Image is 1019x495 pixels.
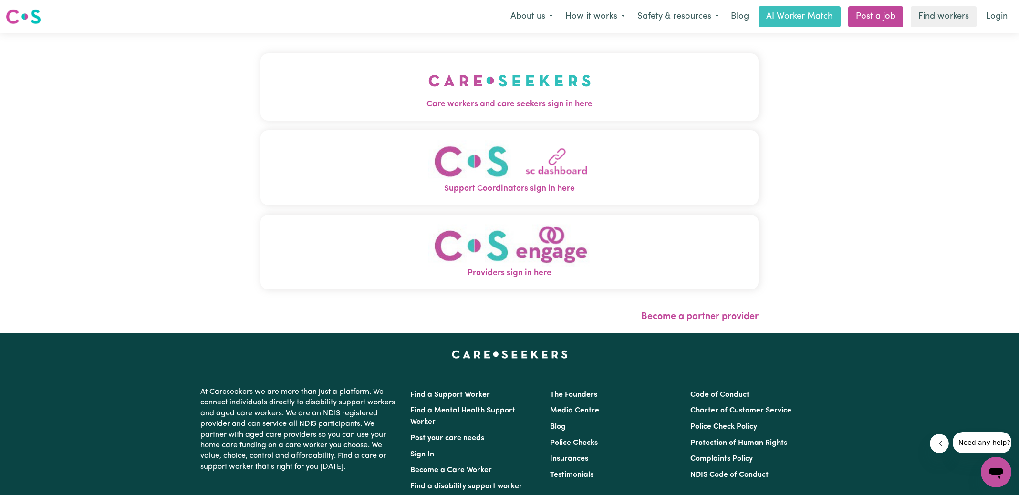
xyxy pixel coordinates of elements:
span: Support Coordinators sign in here [260,183,759,195]
a: Become a Care Worker [410,466,492,474]
button: How it works [559,7,631,27]
a: Careseekers logo [6,6,41,28]
a: Become a partner provider [641,312,759,321]
p: At Careseekers we are more than just a platform. We connect individuals directly to disability su... [200,383,399,476]
a: Post your care needs [410,434,484,442]
button: About us [504,7,559,27]
a: Blog [725,6,755,27]
a: Police Check Policy [690,423,757,431]
a: Police Checks [550,439,598,447]
a: Find a Support Worker [410,391,490,399]
img: Careseekers logo [6,8,41,25]
iframe: Close message [930,434,949,453]
a: Code of Conduct [690,391,749,399]
a: Find a Mental Health Support Worker [410,407,515,426]
iframe: Button to launch messaging window [981,457,1011,487]
a: Find workers [911,6,977,27]
span: Care workers and care seekers sign in here [260,98,759,111]
a: Media Centre [550,407,599,414]
a: Complaints Policy [690,455,753,463]
span: Providers sign in here [260,267,759,279]
button: Support Coordinators sign in here [260,130,759,205]
button: Safety & resources [631,7,725,27]
a: AI Worker Match [759,6,841,27]
iframe: Message from company [953,432,1011,453]
a: Find a disability support worker [410,483,522,490]
a: Post a job [848,6,903,27]
a: NDIS Code of Conduct [690,471,769,479]
a: Login [980,6,1013,27]
a: Charter of Customer Service [690,407,791,414]
button: Providers sign in here [260,215,759,289]
a: Blog [550,423,566,431]
button: Care workers and care seekers sign in here [260,53,759,120]
a: Testimonials [550,471,593,479]
a: Careseekers home page [452,351,568,358]
a: Insurances [550,455,588,463]
a: Sign In [410,451,434,458]
a: Protection of Human Rights [690,439,787,447]
a: The Founders [550,391,597,399]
